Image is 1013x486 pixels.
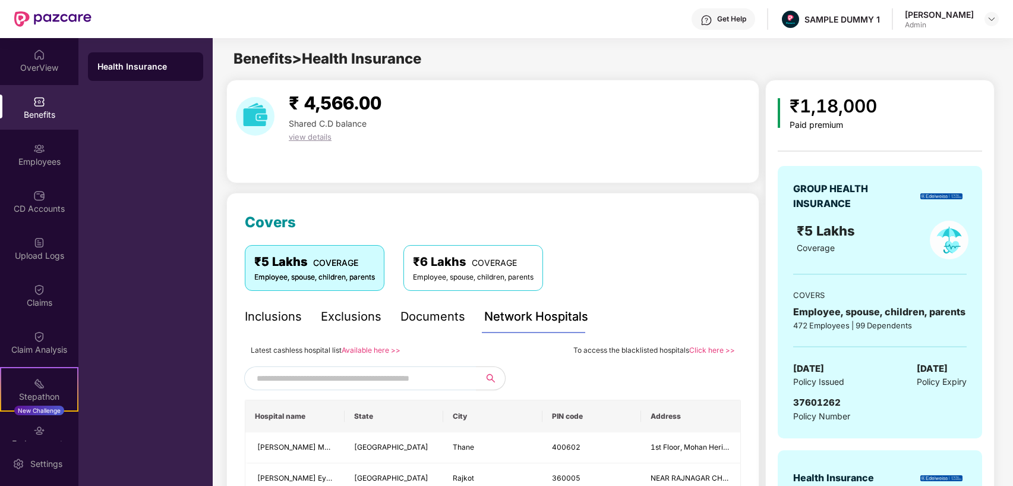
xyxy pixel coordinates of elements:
[453,474,474,482] span: Rajkot
[920,193,962,200] img: insurerLogo
[790,92,877,120] div: ₹1,18,000
[321,308,381,326] div: Exclusions
[793,375,844,388] span: Policy Issued
[793,305,967,319] div: Employee, spouse, children, parents
[484,308,588,326] div: Network Hospitals
[920,475,962,482] img: insurerLogo
[790,120,877,130] div: Paid premium
[257,474,389,482] span: [PERSON_NAME] Eye Hospitals Pvt Ltd
[443,400,542,432] th: City
[354,443,428,451] span: [GEOGRAPHIC_DATA]
[552,474,580,482] span: 360005
[552,443,580,451] span: 400602
[354,474,428,482] span: [GEOGRAPHIC_DATA]
[254,272,375,283] div: Employee, spouse, children, parents
[917,362,948,376] span: [DATE]
[797,223,859,239] span: ₹5 Lakhs
[257,443,516,451] span: [PERSON_NAME] MULTI-SPECIALITY HOSPITAL AND [MEDICAL_DATA] LLP
[793,471,874,485] div: Health Insurance
[345,432,444,463] td: Maharashtra
[33,425,45,437] img: svg+xml;base64,PHN2ZyBpZD0iRW5kb3JzZW1lbnRzIiB4bWxucz0iaHR0cDovL3d3dy53My5vcmcvMjAwMC9zdmciIHdpZH...
[1,391,77,403] div: Stepathon
[14,406,64,415] div: New Challenge
[905,9,974,20] div: [PERSON_NAME]
[793,362,824,376] span: [DATE]
[313,258,358,268] span: COVERAGE
[413,272,534,283] div: Employee, spouse, children, parents
[400,308,465,326] div: Documents
[289,92,381,114] span: ₹ 4,566.00
[27,458,66,470] div: Settings
[245,400,345,432] th: Hospital name
[476,374,505,383] span: search
[345,400,444,432] th: State
[778,98,781,128] img: icon
[793,411,850,421] span: Policy Number
[641,400,740,432] th: Address
[651,412,731,421] span: Address
[782,11,799,28] img: Pazcare_Alternative_logo-01-01.png
[651,443,810,451] span: 1st Floor, Mohan Heritage, Opposite TMC office
[641,432,740,463] td: 1st Floor, Mohan Heritage, Opposite TMC office
[542,400,642,432] th: PIN code
[413,253,534,271] div: ₹6 Lakhs
[254,253,375,271] div: ₹5 Lakhs
[245,214,296,231] span: Covers
[233,50,421,67] span: Benefits > Health Insurance
[236,97,274,136] img: download
[33,143,45,155] img: svg+xml;base64,PHN2ZyBpZD0iRW1wbG95ZWVzIiB4bWxucz0iaHR0cDovL3d3dy53My5vcmcvMjAwMC9zdmciIHdpZHRoPS...
[804,14,880,25] div: SAMPLE DUMMY 1
[245,308,302,326] div: Inclusions
[797,243,835,253] span: Coverage
[97,61,194,73] div: Health Insurance
[917,375,967,388] span: Policy Expiry
[33,96,45,108] img: svg+xml;base64,PHN2ZyBpZD0iQmVuZWZpdHMiIHhtbG5zPSJodHRwOi8vd3d3LnczLm9yZy8yMDAwL3N2ZyIgd2lkdGg9Ij...
[689,346,735,355] a: Click here >>
[12,458,24,470] img: svg+xml;base64,PHN2ZyBpZD0iU2V0dGluZy0yMHgyMCIgeG1sbnM9Imh0dHA6Ly93d3cudzMub3JnLzIwMDAvc3ZnIiB3aW...
[255,412,335,421] span: Hospital name
[33,190,45,202] img: svg+xml;base64,PHN2ZyBpZD0iQ0RfQWNjb3VudHMiIGRhdGEtbmFtZT0iQ0QgQWNjb3VudHMiIHhtbG5zPSJodHRwOi8vd3...
[245,432,345,463] td: NIPUN MULTI-SPECIALITY HOSPITAL AND ICU LLP
[453,443,474,451] span: Thane
[33,237,45,249] img: svg+xml;base64,PHN2ZyBpZD0iVXBsb2FkX0xvZ3MiIGRhdGEtbmFtZT0iVXBsb2FkIExvZ3MiIHhtbG5zPSJodHRwOi8vd3...
[793,319,967,331] div: 472 Employees | 99 Dependents
[651,474,986,482] span: NEAR RAJNAGAR CHOWK [GEOGRAPHIC_DATA], BESIDE [DEMOGRAPHIC_DATA][PERSON_NAME]
[251,346,342,355] span: Latest cashless hospital list
[987,14,996,24] img: svg+xml;base64,PHN2ZyBpZD0iRHJvcGRvd24tMzJ4MzIiIHhtbG5zPSJodHRwOi8vd3d3LnczLm9yZy8yMDAwL3N2ZyIgd2...
[289,132,332,142] span: view details
[33,331,45,343] img: svg+xml;base64,PHN2ZyBpZD0iQ2xhaW0iIHhtbG5zPSJodHRwOi8vd3d3LnczLm9yZy8yMDAwL3N2ZyIgd2lkdGg9IjIwIi...
[700,14,712,26] img: svg+xml;base64,PHN2ZyBpZD0iSGVscC0zMngzMiIgeG1sbnM9Imh0dHA6Ly93d3cudzMub3JnLzIwMDAvc3ZnIiB3aWR0aD...
[33,378,45,390] img: svg+xml;base64,PHN2ZyB4bWxucz0iaHR0cDovL3d3dy53My5vcmcvMjAwMC9zdmciIHdpZHRoPSIyMSIgaGVpZ2h0PSIyMC...
[793,397,841,408] span: 37601262
[472,258,517,268] span: COVERAGE
[342,346,400,355] a: Available here >>
[14,11,91,27] img: New Pazcare Logo
[33,284,45,296] img: svg+xml;base64,PHN2ZyBpZD0iQ2xhaW0iIHhtbG5zPSJodHRwOi8vd3d3LnczLm9yZy8yMDAwL3N2ZyIgd2lkdGg9IjIwIi...
[793,289,967,301] div: COVERS
[930,221,968,259] img: policyIcon
[33,49,45,61] img: svg+xml;base64,PHN2ZyBpZD0iSG9tZSIgeG1sbnM9Imh0dHA6Ly93d3cudzMub3JnLzIwMDAvc3ZnIiB3aWR0aD0iMjAiIG...
[443,432,542,463] td: Thane
[289,118,367,128] span: Shared C.D balance
[476,366,506,390] button: search
[573,346,689,355] span: To access the blacklisted hospitals
[793,181,897,211] div: GROUP HEALTH INSURANCE
[717,14,746,24] div: Get Help
[905,20,974,30] div: Admin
